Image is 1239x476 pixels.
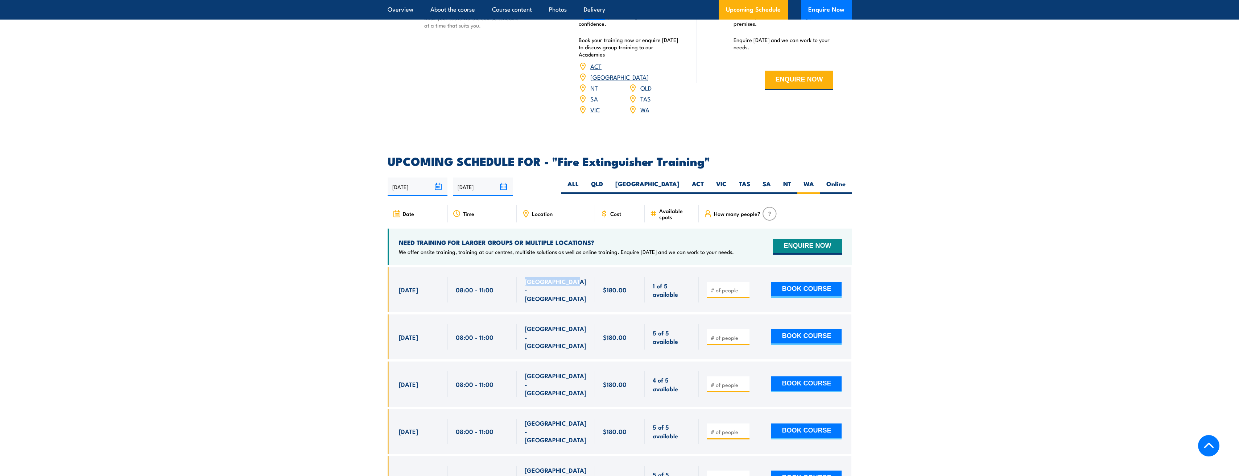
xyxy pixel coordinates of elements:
[640,94,651,103] a: TAS
[403,210,414,217] span: Date
[603,380,627,388] span: $180.00
[653,423,691,440] span: 5 of 5 available
[388,156,852,166] h2: UPCOMING SCHEDULE FOR - "Fire Extinguisher Training"
[590,83,598,92] a: NT
[756,180,777,194] label: SA
[640,83,652,92] a: QLD
[771,282,842,298] button: BOOK COURSE
[561,180,585,194] label: ALL
[463,210,474,217] span: Time
[456,427,493,435] span: 08:00 - 11:00
[525,419,587,444] span: [GEOGRAPHIC_DATA] - [GEOGRAPHIC_DATA]
[603,333,627,341] span: $180.00
[771,423,842,439] button: BOOK COURSE
[399,248,734,255] p: We offer onsite training, training at our centres, multisite solutions as well as online training...
[609,180,686,194] label: [GEOGRAPHIC_DATA]
[424,14,524,29] p: Book your seats via the course schedule at a time that suits you.
[532,210,553,217] span: Location
[765,71,833,90] button: ENQUIRE NOW
[525,371,587,397] span: [GEOGRAPHIC_DATA] - [GEOGRAPHIC_DATA]
[603,285,627,294] span: $180.00
[388,178,447,196] input: From date
[773,239,842,255] button: ENQUIRE NOW
[653,281,691,298] span: 1 of 5 available
[711,381,747,388] input: # of people
[659,208,694,220] span: Available spots
[525,324,587,350] span: [GEOGRAPHIC_DATA] - [GEOGRAPHIC_DATA]
[653,376,691,393] span: 4 of 5 available
[590,94,598,103] a: SA
[777,180,797,194] label: NT
[710,180,733,194] label: VIC
[399,238,734,246] h4: NEED TRAINING FOR LARGER GROUPS OR MULTIPLE LOCATIONS?
[579,36,679,58] p: Book your training now or enquire [DATE] to discuss group training to our Academies
[456,333,493,341] span: 08:00 - 11:00
[686,180,710,194] label: ACT
[399,285,418,294] span: [DATE]
[797,180,820,194] label: WA
[711,334,747,341] input: # of people
[610,210,621,217] span: Cost
[525,277,587,302] span: [GEOGRAPHIC_DATA] - [GEOGRAPHIC_DATA]
[590,72,649,81] a: [GEOGRAPHIC_DATA]
[711,428,747,435] input: # of people
[456,285,493,294] span: 08:00 - 11:00
[399,427,418,435] span: [DATE]
[590,62,602,70] a: ACT
[585,180,609,194] label: QLD
[640,105,649,114] a: WA
[820,180,852,194] label: Online
[653,329,691,346] span: 5 of 5 available
[771,329,842,345] button: BOOK COURSE
[711,287,747,294] input: # of people
[399,380,418,388] span: [DATE]
[733,180,756,194] label: TAS
[734,36,834,51] p: Enquire [DATE] and we can work to your needs.
[399,333,418,341] span: [DATE]
[603,427,627,435] span: $180.00
[714,210,760,217] span: How many people?
[453,178,513,196] input: To date
[456,380,493,388] span: 08:00 - 11:00
[771,376,842,392] button: BOOK COURSE
[590,105,600,114] a: VIC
